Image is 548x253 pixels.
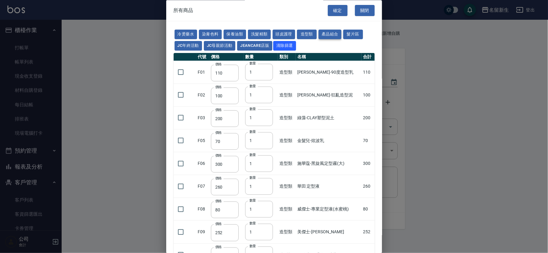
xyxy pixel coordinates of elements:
td: 造型類 [278,175,296,198]
td: 造型類 [278,198,296,221]
td: F01 [196,61,209,84]
td: 威傑士-專業定型液(水蜜桃) [296,198,362,221]
button: 確定 [328,5,348,16]
button: 染膏色料 [199,30,222,39]
th: 代號 [196,53,209,61]
td: 華田 定型液 [296,175,362,198]
button: 冷燙藥水 [175,30,197,39]
label: 價格 [215,176,222,181]
td: [PERSON_NAME]-90度造型乳 [296,61,362,84]
td: 造型類 [278,107,296,129]
button: 清除篩選 [273,41,296,51]
td: 100 [361,84,374,107]
button: 產品組合 [319,30,341,39]
button: 保養油類 [224,30,246,39]
button: 關閉 [355,5,375,16]
label: 價格 [215,85,222,89]
th: 類別 [278,53,296,61]
button: 洗髮精類 [248,30,271,39]
button: 頭皮護理 [273,30,295,39]
td: 造型類 [278,129,296,152]
label: 數量 [249,153,256,157]
td: 110 [361,61,374,84]
td: 80 [361,198,374,221]
td: 綠藻-CLAY塑型泥土 [296,107,362,129]
td: 70 [361,129,374,152]
th: 價格 [209,53,244,61]
th: 數量 [244,53,278,61]
td: [PERSON_NAME]-狂亂造型泥 [296,84,362,107]
label: 數量 [249,130,256,134]
label: 價格 [215,108,222,112]
button: 造型類 [297,30,317,39]
button: 髮片區 [343,30,363,39]
label: 價格 [215,153,222,158]
label: 數量 [249,107,256,112]
label: 數量 [249,198,256,203]
button: JC年終活動 [175,41,202,51]
td: F02 [196,84,209,107]
td: 造型類 [278,152,296,175]
label: 數量 [249,61,256,66]
label: 價格 [215,222,222,226]
td: 造型類 [278,221,296,243]
th: 合計 [361,53,374,61]
td: F07 [196,175,209,198]
label: 價格 [215,245,222,249]
label: 數量 [249,84,256,89]
td: F05 [196,129,209,152]
label: 價格 [215,130,222,135]
td: 金髮兒-炫波乳 [296,129,362,152]
td: 造型類 [278,61,296,84]
td: 260 [361,175,374,198]
label: 數量 [249,244,256,249]
label: 價格 [215,62,222,67]
span: 所有商品 [174,7,193,14]
label: 數量 [249,175,256,180]
label: 數量 [249,221,256,226]
td: F09 [196,221,209,243]
td: F08 [196,198,209,221]
td: 施華蔻-黑旋風定型霧(大) [296,152,362,175]
label: 價格 [215,199,222,204]
button: JeanCare店販 [237,41,272,51]
td: F03 [196,107,209,129]
td: 252 [361,221,374,243]
td: 200 [361,107,374,129]
button: JC母親節活動 [204,41,236,51]
td: 300 [361,152,374,175]
td: F06 [196,152,209,175]
th: 名稱 [296,53,362,61]
td: 造型類 [278,84,296,107]
td: 美傑士-[PERSON_NAME] [296,221,362,243]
